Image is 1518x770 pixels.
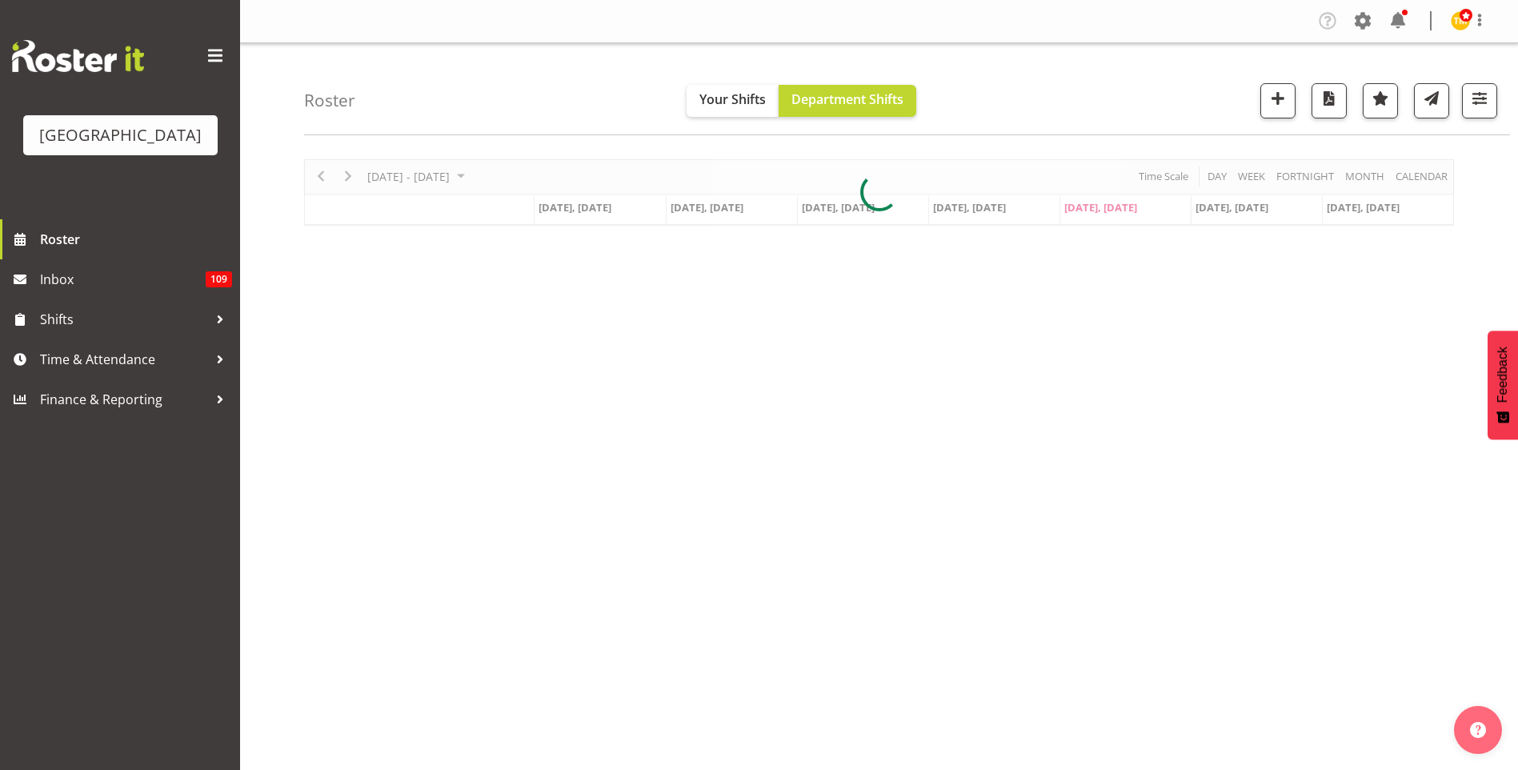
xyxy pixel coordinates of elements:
button: Add a new shift [1260,83,1296,118]
button: Highlight an important date within the roster. [1363,83,1398,118]
button: Your Shifts [687,85,779,117]
span: Inbox [40,267,206,291]
span: 109 [206,271,232,287]
button: Filter Shifts [1462,83,1497,118]
span: Your Shifts [699,90,766,108]
span: Department Shifts [791,90,903,108]
span: Feedback [1496,347,1510,403]
h4: Roster [304,91,355,110]
span: Shifts [40,307,208,331]
button: Send a list of all shifts for the selected filtered period to all rostered employees. [1414,83,1449,118]
button: Feedback - Show survey [1488,331,1518,439]
div: [GEOGRAPHIC_DATA] [39,123,202,147]
img: Rosterit website logo [12,40,144,72]
img: help-xxl-2.png [1470,722,1486,738]
span: Finance & Reporting [40,387,208,411]
img: thomas-meulenbroek4912.jpg [1451,11,1470,30]
button: Download a PDF of the roster according to the set date range. [1312,83,1347,118]
button: Department Shifts [779,85,916,117]
span: Roster [40,227,232,251]
span: Time & Attendance [40,347,208,371]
